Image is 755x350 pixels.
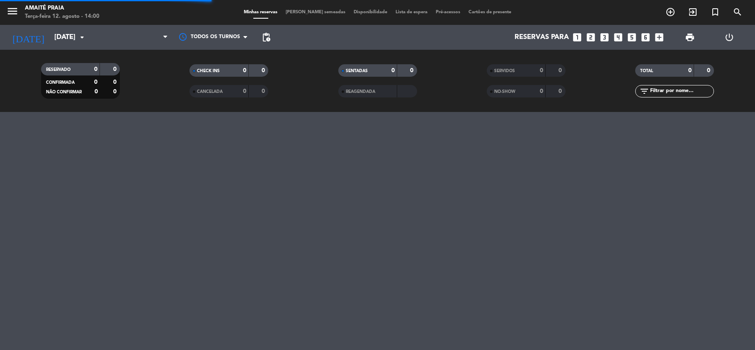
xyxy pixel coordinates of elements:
[649,87,714,96] input: Filtrar por nome...
[640,32,651,43] i: looks_6
[113,79,118,85] strong: 0
[585,32,596,43] i: looks_two
[640,69,653,73] span: TOTAL
[432,10,464,15] span: Pré-acessos
[113,89,118,95] strong: 0
[243,88,246,94] strong: 0
[243,68,246,73] strong: 0
[464,10,515,15] span: Cartões de presente
[94,66,97,72] strong: 0
[733,7,743,17] i: search
[346,69,368,73] span: SENTADAS
[665,7,675,17] i: add_circle_outline
[113,66,118,72] strong: 0
[540,68,543,73] strong: 0
[391,10,432,15] span: Lista de espera
[6,28,50,46] i: [DATE]
[261,32,271,42] span: pending_actions
[688,68,692,73] strong: 0
[350,10,391,15] span: Disponibilidade
[685,32,695,42] span: print
[558,68,563,73] strong: 0
[710,7,720,17] i: turned_in_not
[613,32,624,43] i: looks_4
[709,25,749,50] div: LOG OUT
[599,32,610,43] i: looks_3
[46,68,70,72] span: RESERVADO
[240,10,282,15] span: Minhas reservas
[46,80,75,85] span: CONFIRMADA
[707,68,712,73] strong: 0
[282,10,350,15] span: [PERSON_NAME] semeadas
[654,32,665,43] i: add_box
[6,5,19,20] button: menu
[391,68,395,73] strong: 0
[77,32,87,42] i: arrow_drop_down
[540,88,543,94] strong: 0
[494,90,515,94] span: NO-SHOW
[346,90,375,94] span: REAGENDADA
[25,12,100,21] div: Terça-feira 12. agosto - 14:00
[724,32,734,42] i: power_settings_new
[262,68,267,73] strong: 0
[626,32,637,43] i: looks_5
[95,89,98,95] strong: 0
[197,90,223,94] span: CANCELADA
[197,69,220,73] span: CHECK INS
[515,34,569,41] span: Reservas para
[262,88,267,94] strong: 0
[46,90,82,94] span: NÃO CONFIRMAR
[688,7,698,17] i: exit_to_app
[494,69,515,73] span: SERVIDOS
[558,88,563,94] strong: 0
[94,79,97,85] strong: 0
[25,4,100,12] div: Amaité Praia
[639,86,649,96] i: filter_list
[410,68,415,73] strong: 0
[6,5,19,17] i: menu
[572,32,583,43] i: looks_one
